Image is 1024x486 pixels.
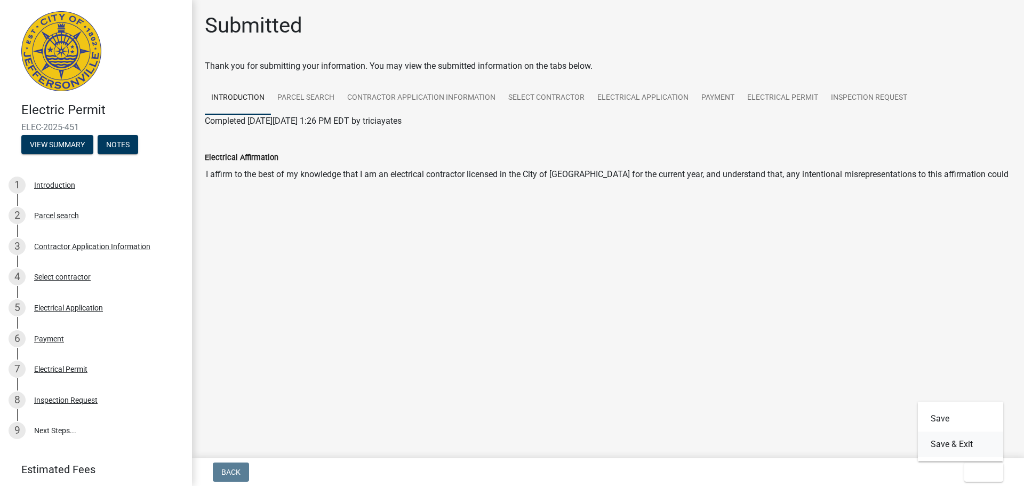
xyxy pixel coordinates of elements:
button: Save & Exit [918,432,1003,457]
a: Payment [695,81,741,115]
button: Notes [98,135,138,154]
label: Electrical Affirmation [205,154,278,162]
span: ELEC-2025-451 [21,122,171,132]
a: Inspection Request [825,81,914,115]
button: Exit [964,463,1003,482]
div: Select contractor [34,273,91,281]
a: Introduction [205,81,271,115]
a: Parcel search [271,81,341,115]
div: 3 [9,238,26,255]
div: Introduction [34,181,75,189]
a: Contractor Application Information [341,81,502,115]
span: Exit [973,468,988,476]
a: Electrical Application [591,81,695,115]
div: 2 [9,207,26,224]
div: 4 [9,268,26,285]
div: Electrical Application [34,304,103,312]
a: Estimated Fees [9,459,175,480]
h4: Electric Permit [21,102,183,118]
div: 8 [9,392,26,409]
a: Select contractor [502,81,591,115]
button: View Summary [21,135,93,154]
wm-modal-confirm: Notes [98,141,138,149]
div: 6 [9,330,26,347]
div: Inspection Request [34,396,98,404]
a: Electrical Permit [741,81,825,115]
div: 9 [9,422,26,439]
img: City of Jeffersonville, Indiana [21,11,101,91]
button: Back [213,463,249,482]
span: Back [221,468,241,476]
div: Contractor Application Information [34,243,150,250]
div: Parcel search [34,212,79,219]
div: Payment [34,335,64,342]
span: Completed [DATE][DATE] 1:26 PM EDT by triciayates [205,116,402,126]
div: Thank you for submitting your information. You may view the submitted information on the tabs below. [205,60,1011,73]
wm-modal-confirm: Summary [21,141,93,149]
div: Exit [918,402,1003,461]
div: 1 [9,177,26,194]
div: Electrical Permit [34,365,87,373]
div: 5 [9,299,26,316]
h1: Submitted [205,13,302,38]
button: Save [918,406,1003,432]
div: 7 [9,361,26,378]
